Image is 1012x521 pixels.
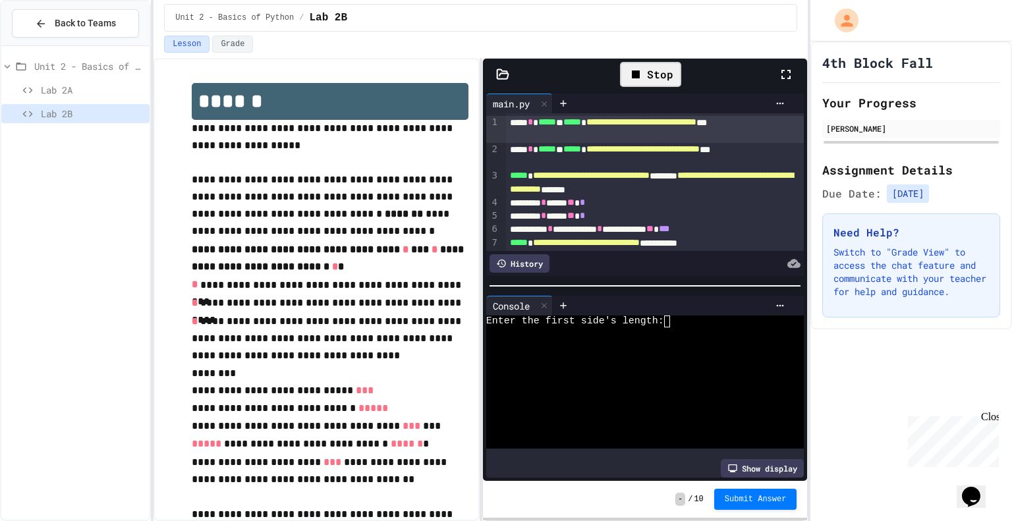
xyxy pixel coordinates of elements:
[486,94,553,113] div: main.py
[5,5,91,84] div: Chat with us now!Close
[822,186,882,202] span: Due Date:
[486,315,664,327] span: Enter the first side's length:
[490,254,549,273] div: History
[12,9,139,38] button: Back to Teams
[175,13,294,23] span: Unit 2 - Basics of Python
[486,196,499,209] div: 4
[826,123,996,134] div: [PERSON_NAME]
[822,94,1000,112] h2: Your Progress
[486,209,499,223] div: 5
[721,459,804,478] div: Show display
[486,236,499,250] div: 7
[887,184,929,203] span: [DATE]
[821,5,862,36] div: My Account
[725,494,787,505] span: Submit Answer
[620,62,681,87] div: Stop
[675,493,685,506] span: -
[34,59,144,73] span: Unit 2 - Basics of Python
[164,36,210,53] button: Lesson
[822,53,933,72] h1: 4th Block Fall
[486,169,499,196] div: 3
[55,16,116,30] span: Back to Teams
[486,143,499,170] div: 2
[822,161,1000,179] h2: Assignment Details
[486,97,536,111] div: main.py
[41,107,144,121] span: Lab 2B
[833,246,989,298] p: Switch to "Grade View" to access the chat feature and communicate with your teacher for help and ...
[299,13,304,23] span: /
[41,83,144,97] span: Lab 2A
[486,116,499,143] div: 1
[903,411,999,467] iframe: chat widget
[688,494,692,505] span: /
[486,223,499,236] div: 6
[714,489,797,510] button: Submit Answer
[694,494,703,505] span: 10
[957,468,999,508] iframe: chat widget
[212,36,253,53] button: Grade
[486,299,536,313] div: Console
[486,250,499,263] div: 8
[486,296,553,315] div: Console
[833,225,989,240] h3: Need Help?
[309,10,347,26] span: Lab 2B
